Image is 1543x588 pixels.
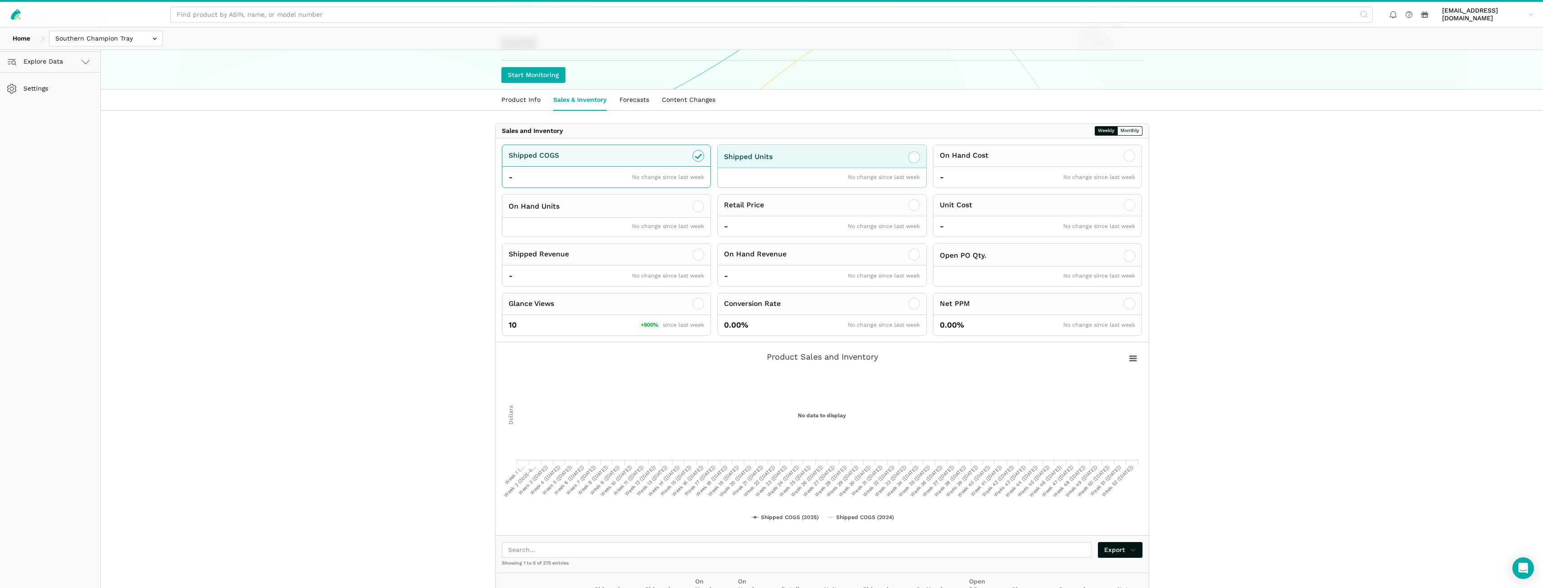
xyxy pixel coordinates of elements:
input: Find product by ASIN, name, or model number [170,7,1373,23]
tspan: Week 3 ([DATE]) [517,464,549,496]
span: No change since last week [1063,322,1135,328]
tspan: Week 18 ([DATE]) [695,464,728,497]
button: Shipped Units No change since last week [717,145,927,188]
span: +900% [638,321,661,329]
tspan: Week 20 ([DATE]) [718,464,752,498]
tspan: Week 28 ([DATE]) [813,464,847,498]
tspan: Week 45 ([DATE]) [1016,464,1051,498]
tspan: Week 47 ([DATE]) [1041,464,1074,498]
tspan: Week 48 ([DATE]) [1052,464,1086,498]
tspan: Week 24 ([DATE]) [765,464,800,498]
tspan: Dollars [508,406,514,424]
tspan: Week 34 ([DATE]) [885,464,919,498]
tspan: Week 39 ([DATE]) [945,464,979,498]
tspan: Week 6 ([DATE]) [553,464,585,496]
tspan: Shipped COGS (2025) [761,514,819,520]
tspan: Week 29 ([DATE]) [825,464,860,498]
button: Shipped COGS - No change since last week [502,145,711,188]
span: Explore Data [9,56,63,67]
tspan: Week 1 (… [503,464,525,486]
button: Conversion Rate 0.00% No change since last week [717,293,927,336]
tspan: Week 41 ([DATE]) [969,464,1002,497]
button: Open PO Qty. No change since last week [933,243,1142,287]
span: 10 [509,319,517,331]
button: Unit Cost - No change since last week [933,194,1142,237]
tspan: No data to display [798,412,846,419]
tspan: Week 33 ([DATE]) [874,464,907,498]
span: No change since last week [632,174,704,180]
div: Open PO Qty. [940,250,986,261]
button: On Hand Revenue - No change since last week [717,243,927,287]
span: No change since last week [1063,223,1135,229]
span: No change since last week [848,273,920,279]
button: Glance Views 10 +900% since last week [502,293,711,336]
tspan: Week 26 ([DATE]) [789,464,824,498]
tspan: Week 50 ([DATE]) [1076,464,1110,498]
span: - [940,221,944,232]
tspan: Week 35 ([DATE]) [897,464,931,498]
tspan: Week 21 ([DATE]) [731,464,764,497]
div: On Hand Cost [940,150,988,161]
a: [EMAIL_ADDRESS][DOMAIN_NAME] [1439,5,1537,24]
tspan: Week 13 ([DATE]) [635,464,669,497]
button: Monthly [1117,126,1142,136]
div: Net PPM [940,298,970,310]
a: Content Changes [655,90,722,110]
span: 0.00% [940,319,964,331]
tspan: Week 40 ([DATE]) [956,464,991,498]
tspan: Week 36 ([DATE]) [909,464,943,498]
tspan: Week 15 ([DATE]) [659,464,692,497]
span: - [940,172,944,183]
div: Shipped Revenue [509,249,569,260]
button: Net PPM 0.00% No change since last week [933,293,1142,336]
span: No change since last week [1063,273,1135,279]
div: Unit Cost [940,200,972,211]
tspan: Product Sales and Inventory [766,352,878,361]
span: No change since last week [632,223,704,229]
tspan: Week 49 ([DATE]) [1064,464,1098,498]
tspan: Shipped COGS (2024) [836,514,894,520]
a: Product Info [495,90,547,110]
div: Glance Views [509,298,554,310]
div: Open Intercom Messenger [1512,557,1534,579]
span: - [509,172,513,183]
span: Export [1104,545,1136,555]
input: Search... [502,542,1092,558]
tspan: Week 12 ([DATE]) [623,464,656,497]
tspan: Week 17 ([DATE]) [683,464,716,497]
tspan: Week 44 ([DATE]) [1004,464,1038,498]
tspan: Week 37 ([DATE]) [921,464,955,498]
span: No change since last week [1063,174,1135,180]
tspan: Week 11 ([DATE]) [612,464,644,497]
div: Showing 1 to 5 of 275 entries [496,560,1149,573]
a: Start Monitoring [501,67,565,83]
div: Retail Price [724,200,764,211]
span: No change since last week [848,174,920,180]
div: Shipped Units [724,151,773,163]
tspan: Week 42 ([DATE]) [980,464,1015,498]
tspan: Week 4 ([DATE]) [529,464,561,496]
tspan: Week 32 ([DATE]) [861,464,895,498]
span: - [509,270,513,282]
tspan: Week 25 ([DATE]) [778,464,812,498]
input: Southern Champion Tray [49,31,163,46]
tspan: Week 16 ([DATE]) [671,464,704,497]
span: - [724,221,728,232]
a: Forecasts [613,90,655,110]
button: Shipped Revenue - No change since last week [502,243,711,287]
span: No change since last week [848,322,920,328]
button: Weekly [1095,126,1118,136]
tspan: Week 14 ([DATE]) [647,464,680,497]
span: [EMAIL_ADDRESS][DOMAIN_NAME] [1442,7,1525,23]
span: 0.00% [724,319,748,331]
span: No change since last week [632,273,704,279]
tspan: Week 22 ([DATE]) [742,464,776,498]
tspan: Week 30 ([DATE]) [837,464,871,498]
tspan: Week 38 ([DATE]) [933,464,967,498]
span: - [724,270,728,282]
div: Shipped COGS [509,150,559,161]
button: Retail Price - No change since last week [717,194,927,237]
tspan: Week 46 ([DATE]) [1028,464,1062,498]
tspan: Week 52 ([DATE]) [1100,464,1134,498]
a: Sales & Inventory [547,90,613,110]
